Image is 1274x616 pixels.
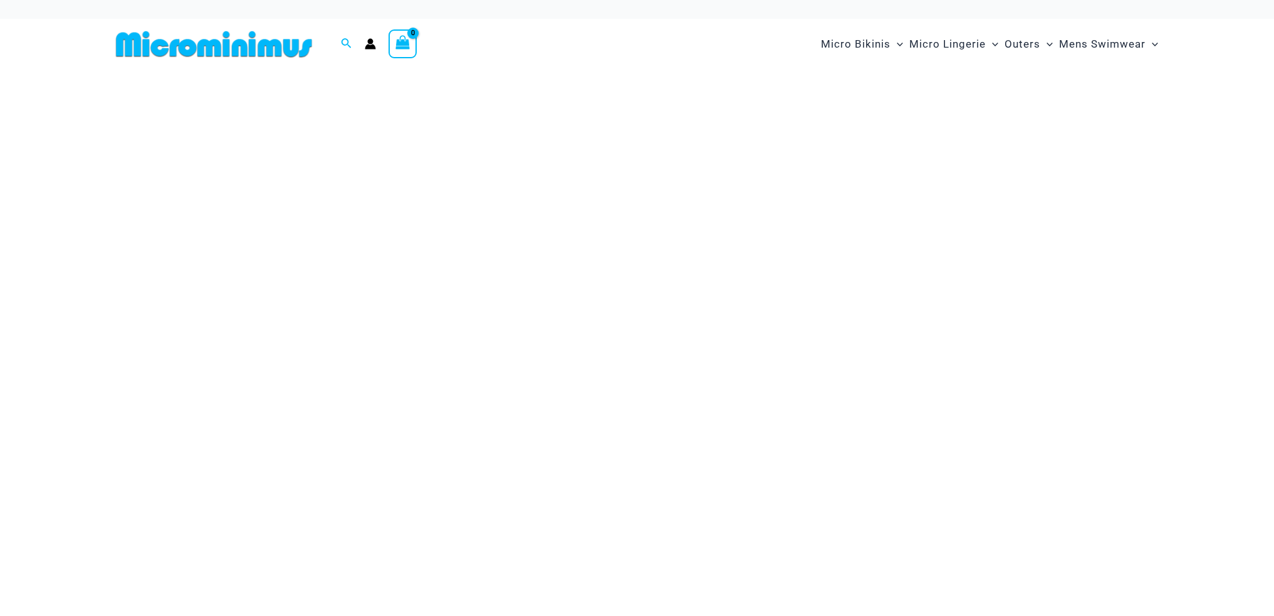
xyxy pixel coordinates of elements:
[906,25,1001,63] a: Micro LingerieMenu ToggleMenu Toggle
[1059,28,1146,60] span: Mens Swimwear
[1001,25,1056,63] a: OutersMenu ToggleMenu Toggle
[1146,28,1158,60] span: Menu Toggle
[816,23,1164,65] nav: Site Navigation
[909,28,986,60] span: Micro Lingerie
[341,36,352,52] a: Search icon link
[365,38,376,50] a: Account icon link
[821,28,890,60] span: Micro Bikinis
[111,30,317,58] img: MM SHOP LOGO FLAT
[1040,28,1053,60] span: Menu Toggle
[986,28,998,60] span: Menu Toggle
[1056,25,1161,63] a: Mens SwimwearMenu ToggleMenu Toggle
[818,25,906,63] a: Micro BikinisMenu ToggleMenu Toggle
[890,28,903,60] span: Menu Toggle
[389,29,417,58] a: View Shopping Cart, empty
[1005,28,1040,60] span: Outers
